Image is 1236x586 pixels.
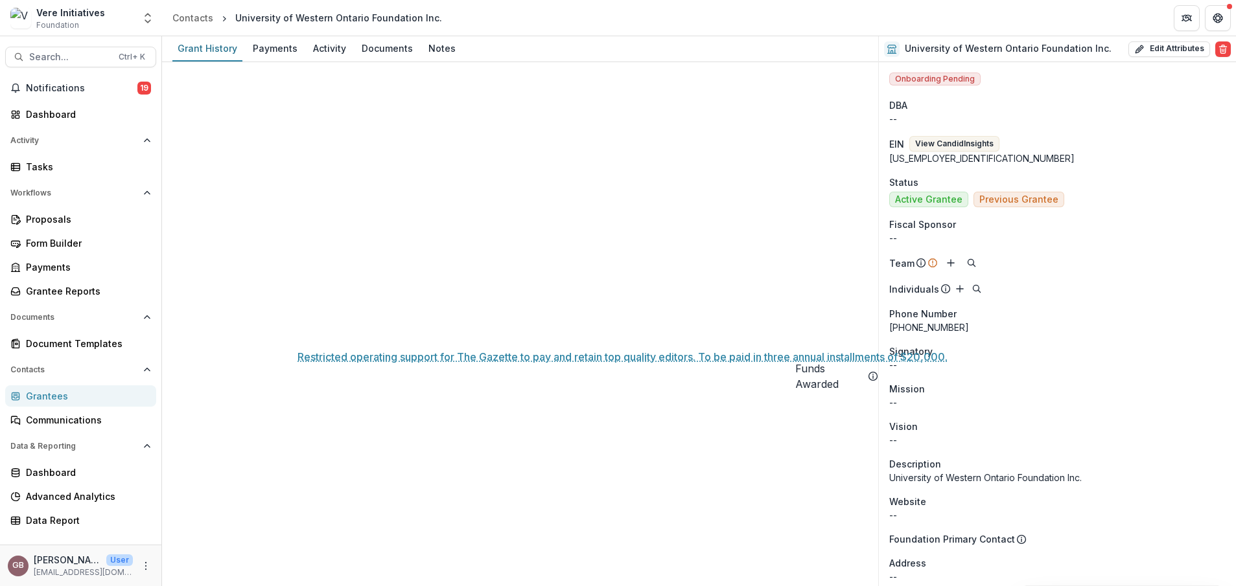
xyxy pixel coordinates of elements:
span: Documents [10,313,138,322]
div: Advanced Analytics [26,490,146,503]
div: -- [889,231,1226,245]
button: Open Contacts [5,359,156,380]
span: DBA [889,98,907,112]
p: University of Western Ontario Foundation Inc. [889,471,1226,484]
span: Foundation [36,19,79,31]
p: EIN [889,137,904,151]
img: Vere Initiatives [10,8,31,28]
span: Vision [889,420,918,433]
a: Dashboard [5,462,156,483]
button: Search... [5,47,156,67]
button: View CandidInsights [909,136,999,152]
div: Notes [423,39,461,58]
div: -- [889,508,1226,522]
button: Notifications19 [5,78,156,98]
span: Status [889,175,918,189]
button: Partners [1174,5,1200,31]
div: Payments [248,39,303,58]
button: Delete [1215,41,1231,57]
span: Search... [29,52,111,63]
div: Contacts [172,11,213,25]
span: Website [889,495,926,508]
a: Grant History [172,36,242,62]
a: Grantees [5,385,156,407]
p: [EMAIL_ADDRESS][DOMAIN_NAME] [34,567,133,578]
div: Form Builder [26,236,146,250]
div: Vere Initiatives [36,6,105,19]
a: Contacts [167,8,218,27]
div: Proposals [26,212,146,226]
div: Documents [356,39,418,58]
div: -- [889,358,1226,372]
a: Notes [423,36,461,62]
a: Tasks [5,156,156,177]
p: -- [889,433,1226,447]
p: Team [889,256,915,270]
a: Activity [308,36,351,62]
a: Advanced Analytics [5,486,156,507]
div: Grantees [26,389,146,403]
p: Individuals [889,282,939,296]
span: Previous Grantee [979,194,1058,205]
a: Document Templates [5,333,156,354]
a: Payments [5,256,156,278]
div: Grant History [172,39,242,58]
div: University of Western Ontario Foundation Inc. [235,11,442,25]
button: Open entity switcher [139,5,157,31]
button: Open Workflows [5,183,156,203]
p: Foundation Primary Contact [889,532,1015,546]
span: Active Grantee [895,194,962,205]
span: Mission [889,382,925,396]
a: Payments [248,36,303,62]
div: Grace Brown [12,561,24,570]
p: User [106,554,133,566]
div: Dashboard [26,466,146,479]
button: Open Documents [5,307,156,328]
span: Notifications [26,83,137,94]
a: Documents [356,36,418,62]
button: Open Activity [5,130,156,151]
button: Open Data & Reporting [5,436,156,456]
div: Data Report [26,513,146,527]
a: Dashboard [5,104,156,125]
div: Activity [308,39,351,58]
a: Grantee Reports [5,280,156,302]
a: Data Report [5,510,156,531]
button: Edit Attributes [1128,41,1210,57]
span: Onboarding Pending [889,73,981,85]
span: Signatory [889,344,933,358]
a: Communications [5,409,156,431]
button: Get Help [1205,5,1231,31]
div: Document Templates [26,337,146,350]
a: Form Builder [5,232,156,254]
button: Search [969,281,985,297]
h2: Funds Awarded [795,361,863,392]
div: [US_EMPLOYER_IDENTIFICATION_NUMBER] [889,152,1226,165]
span: 19 [137,82,151,95]
div: Payments [26,260,146,274]
p: -- [889,570,1226,583]
div: Tasks [26,160,146,174]
button: Add [943,255,959,271]
span: Description [889,457,941,471]
p: -- [889,396,1226,409]
div: Ctrl + K [116,50,148,64]
p: [PERSON_NAME] [34,553,101,567]
span: Workflows [10,188,138,197]
div: -- [889,112,1226,126]
div: Communications [26,413,146,427]
span: Phone Number [889,307,957,321]
span: Address [889,556,926,570]
div: [PHONE_NUMBER] [889,321,1226,334]
nav: breadcrumb [167,8,447,27]
span: Activity [10,136,138,145]
span: Contacts [10,365,138,374]
span: Fiscal Sponsor [889,218,956,231]
div: Dashboard [26,107,146,121]
button: More [138,558,154,574]
div: Grantee Reports [26,284,146,298]
span: Data & Reporting [10,442,138,451]
h2: University of Western Ontario Foundation Inc. [905,43,1112,54]
button: Search [964,255,979,271]
a: Proposals [5,208,156,230]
